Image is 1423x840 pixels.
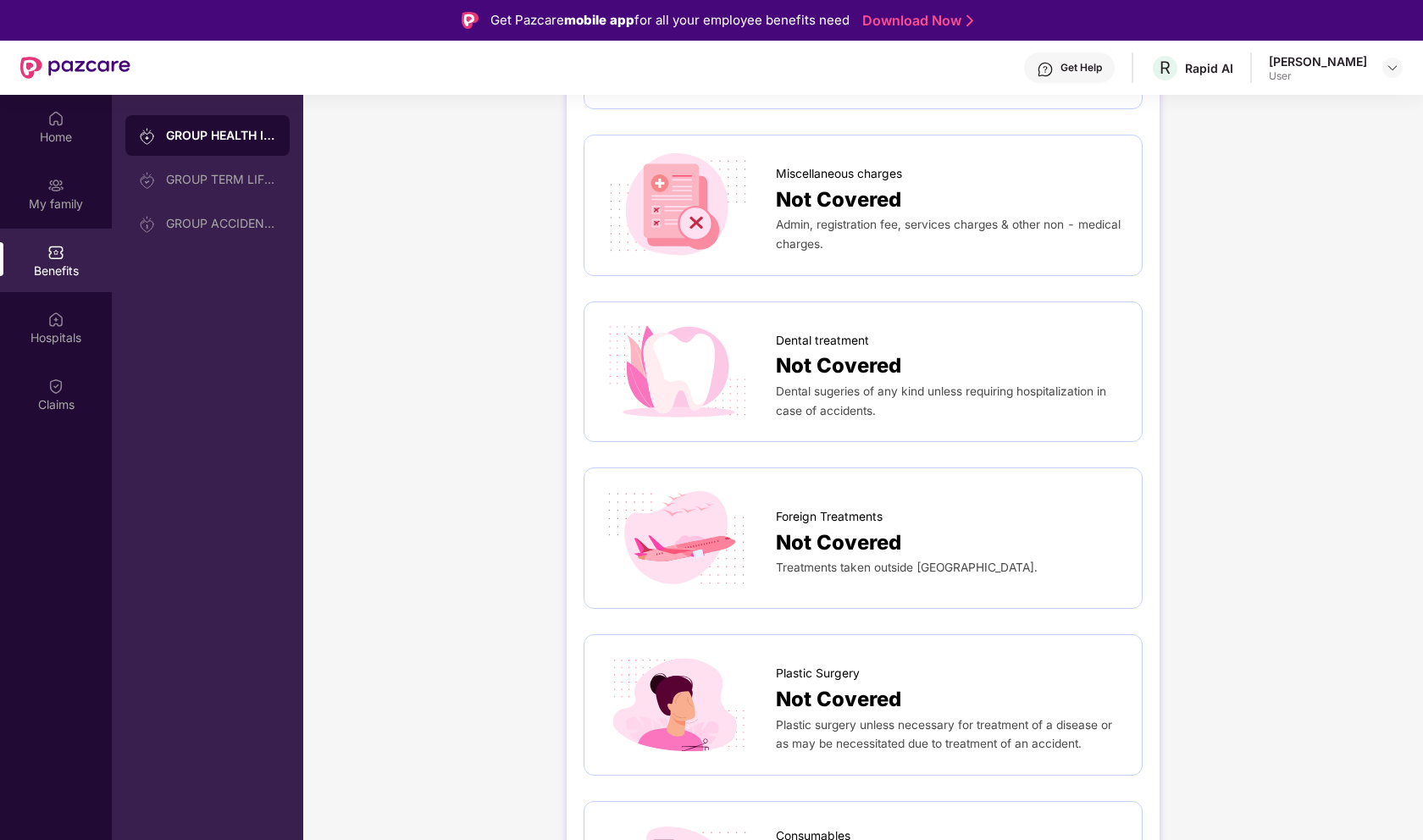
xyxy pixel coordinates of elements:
span: Admin, registration fee, services charges & other non - medical charges. [776,218,1121,251]
img: icon [601,485,753,591]
span: R [1160,58,1171,78]
img: icon [601,152,753,258]
span: Not Covered [776,350,901,382]
span: Not Covered [776,683,901,716]
span: Treatments taken outside [GEOGRAPHIC_DATA]. [776,561,1038,574]
div: GROUP TERM LIFE INSURANCE [166,173,276,186]
div: GROUP HEALTH INSURANCE [166,127,276,144]
div: User [1269,69,1367,83]
img: icon [601,319,753,425]
span: Plastic surgery unless necessary for treatment of a disease or as may be necessitated due to trea... [776,718,1112,751]
div: [PERSON_NAME] [1269,53,1367,69]
img: Stroke [966,12,973,30]
img: icon [601,652,753,758]
img: svg+xml;base64,PHN2ZyBpZD0iQ2xhaW0iIHhtbG5zPSJodHRwOi8vd3d3LnczLm9yZy8yMDAwL3N2ZyIgd2lkdGg9IjIwIi... [47,378,64,395]
span: Not Covered [776,184,901,216]
img: svg+xml;base64,PHN2ZyBpZD0iRHJvcGRvd24tMzJ4MzIiIHhtbG5zPSJodHRwOi8vd3d3LnczLm9yZy8yMDAwL3N2ZyIgd2... [1386,61,1399,75]
span: Dental treatment [776,332,869,351]
span: Dental sugeries of any kind unless requiring hospitalization in case of accidents. [776,384,1106,417]
span: Miscellaneous charges [776,165,902,184]
div: Get Help [1060,61,1102,75]
a: Download Now [862,12,968,30]
img: svg+xml;base64,PHN2ZyB3aWR0aD0iMjAiIGhlaWdodD0iMjAiIHZpZXdCb3g9IjAgMCAyMCAyMCIgZmlsbD0ibm9uZSIgeG... [139,128,156,145]
span: Plastic Surgery [776,665,860,683]
div: GROUP ACCIDENTAL INSURANCE [166,217,276,230]
img: svg+xml;base64,PHN2ZyB3aWR0aD0iMjAiIGhlaWdodD0iMjAiIHZpZXdCb3g9IjAgMCAyMCAyMCIgZmlsbD0ibm9uZSIgeG... [139,216,156,233]
img: svg+xml;base64,PHN2ZyBpZD0iSG9tZSIgeG1sbnM9Imh0dHA6Ly93d3cudzMub3JnLzIwMDAvc3ZnIiB3aWR0aD0iMjAiIG... [47,110,64,127]
img: svg+xml;base64,PHN2ZyB3aWR0aD0iMjAiIGhlaWdodD0iMjAiIHZpZXdCb3g9IjAgMCAyMCAyMCIgZmlsbD0ibm9uZSIgeG... [139,172,156,189]
img: Logo [462,12,479,29]
img: svg+xml;base64,PHN2ZyBpZD0iQmVuZWZpdHMiIHhtbG5zPSJodHRwOi8vd3d3LnczLm9yZy8yMDAwL3N2ZyIgd2lkdGg9Ij... [47,244,64,261]
img: svg+xml;base64,PHN2ZyB3aWR0aD0iMjAiIGhlaWdodD0iMjAiIHZpZXdCb3g9IjAgMCAyMCAyMCIgZmlsbD0ibm9uZSIgeG... [47,177,64,194]
div: Rapid AI [1185,60,1233,76]
img: New Pazcare Logo [20,57,130,79]
strong: mobile app [564,12,634,28]
span: Not Covered [776,527,901,559]
img: svg+xml;base64,PHN2ZyBpZD0iSG9zcGl0YWxzIiB4bWxucz0iaHR0cDovL3d3dy53My5vcmcvMjAwMC9zdmciIHdpZHRoPS... [47,311,64,328]
img: svg+xml;base64,PHN2ZyBpZD0iSGVscC0zMngzMiIgeG1sbnM9Imh0dHA6Ly93d3cudzMub3JnLzIwMDAvc3ZnIiB3aWR0aD... [1037,61,1054,78]
div: Get Pazcare for all your employee benefits need [490,10,850,30]
span: Foreign Treatments [776,508,883,527]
